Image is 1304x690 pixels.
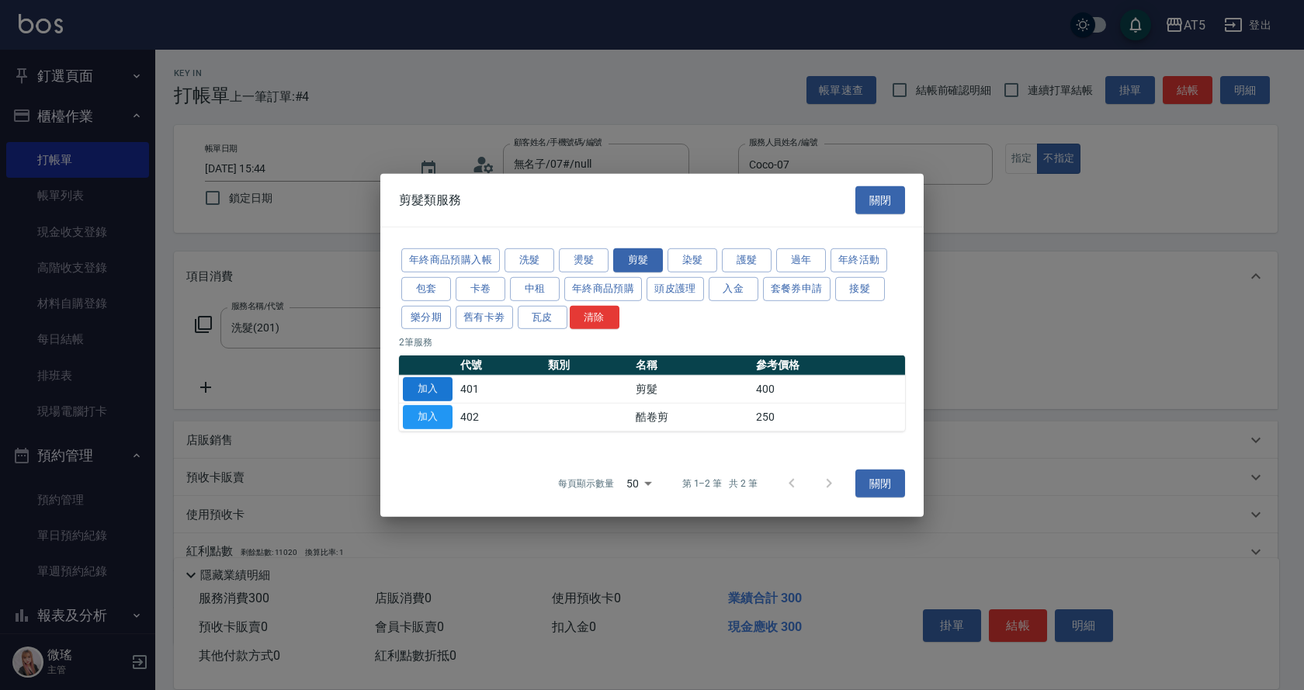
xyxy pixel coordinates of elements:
button: 年終商品預購入帳 [401,248,500,272]
button: 頭皮護理 [647,277,704,301]
button: 入金 [709,277,758,301]
button: 中租 [510,277,560,301]
button: 過年 [776,248,826,272]
button: 加入 [403,377,453,401]
th: 類別 [544,355,632,376]
button: 染髮 [668,248,717,272]
td: 剪髮 [632,376,752,404]
button: 瓦皮 [518,305,567,329]
button: 年終活動 [831,248,888,272]
div: 50 [620,463,657,504]
p: 第 1–2 筆 共 2 筆 [682,477,758,491]
button: 加入 [403,405,453,429]
button: 剪髮 [613,248,663,272]
button: 關閉 [855,186,905,214]
td: 酷卷剪 [632,403,752,431]
button: 舊有卡劵 [456,305,513,329]
button: 接髮 [835,277,885,301]
p: 2 筆服務 [399,335,905,349]
button: 包套 [401,277,451,301]
span: 剪髮類服務 [399,192,461,208]
td: 250 [752,403,905,431]
p: 每頁顯示數量 [558,477,614,491]
button: 套餐券申請 [763,277,831,301]
button: 洗髮 [505,248,554,272]
th: 名稱 [632,355,752,376]
th: 參考價格 [752,355,905,376]
button: 樂分期 [401,305,451,329]
button: 燙髮 [559,248,609,272]
button: 卡卷 [456,277,505,301]
button: 關閉 [855,469,905,498]
th: 代號 [456,355,544,376]
td: 401 [456,376,544,404]
button: 護髮 [722,248,772,272]
button: 清除 [570,305,619,329]
button: 年終商品預購 [564,277,642,301]
td: 400 [752,376,905,404]
td: 402 [456,403,544,431]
